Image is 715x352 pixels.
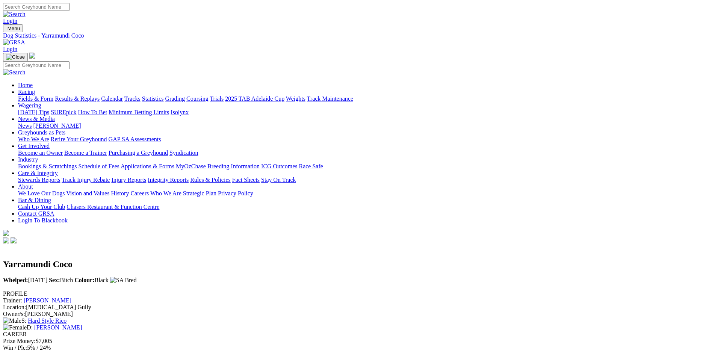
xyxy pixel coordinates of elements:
span: Owner/s: [3,311,25,317]
a: Track Injury Rebate [62,177,110,183]
span: Win / Plc: [3,344,27,351]
img: GRSA [3,39,25,46]
b: Colour: [74,277,94,283]
a: [PERSON_NAME] [24,297,71,304]
a: Become a Trainer [64,150,107,156]
a: Schedule of Fees [78,163,119,169]
span: Prize Money: [3,338,36,344]
a: 2025 TAB Adelaide Cup [225,95,284,102]
a: Coursing [186,95,209,102]
span: [DATE] [3,277,47,283]
a: ICG Outcomes [261,163,297,169]
a: Contact GRSA [18,210,54,217]
a: Privacy Policy [218,190,253,196]
a: Calendar [101,95,123,102]
span: S: [3,317,26,324]
b: Sex: [49,277,60,283]
a: Become an Owner [18,150,63,156]
a: Industry [18,156,38,163]
img: Male [3,317,21,324]
div: News & Media [18,122,712,129]
a: Tracks [124,95,141,102]
a: Wagering [18,102,41,109]
a: Dog Statistics - Yarramundi Coco [3,32,712,39]
a: Get Involved [18,143,50,149]
div: PROFILE [3,290,712,297]
img: Close [6,54,25,60]
b: Whelped: [3,277,28,283]
button: Toggle navigation [3,53,28,61]
a: Vision and Values [66,190,109,196]
img: logo-grsa-white.png [3,230,9,236]
a: Track Maintenance [307,95,353,102]
a: Weights [286,95,305,102]
a: Statistics [142,95,164,102]
a: Fields & Form [18,95,53,102]
img: twitter.svg [11,237,17,243]
img: logo-grsa-white.png [29,53,35,59]
input: Search [3,3,70,11]
span: Menu [8,26,20,31]
a: Bookings & Scratchings [18,163,77,169]
div: Racing [18,95,712,102]
a: Integrity Reports [148,177,189,183]
a: Bar & Dining [18,197,51,203]
img: SA Bred [110,277,137,284]
a: Injury Reports [111,177,146,183]
a: Strategic Plan [183,190,216,196]
a: Who We Are [150,190,181,196]
img: facebook.svg [3,237,9,243]
a: Minimum Betting Limits [109,109,169,115]
a: Isolynx [171,109,189,115]
div: CAREER [3,331,712,338]
a: Grading [165,95,185,102]
a: GAP SA Assessments [109,136,161,142]
h2: Yarramundi Coco [3,259,712,269]
a: Login [3,46,17,52]
a: MyOzChase [176,163,206,169]
span: Black [74,277,109,283]
a: Race Safe [299,163,323,169]
div: Wagering [18,109,712,116]
span: D: [3,324,33,331]
a: Home [18,82,33,88]
a: Retire Your Greyhound [51,136,107,142]
a: Chasers Restaurant & Function Centre [67,204,159,210]
div: [MEDICAL_DATA] Gully [3,304,712,311]
div: Get Involved [18,150,712,156]
div: [PERSON_NAME] [3,311,712,317]
a: Careers [130,190,149,196]
span: Trainer: [3,297,22,304]
a: News & Media [18,116,55,122]
div: Industry [18,163,712,170]
a: SUREpick [51,109,76,115]
a: Fact Sheets [232,177,260,183]
div: 5% / 24% [3,344,712,351]
img: Search [3,69,26,76]
a: Hard Style Rico [28,317,67,324]
a: [PERSON_NAME] [34,324,82,331]
a: Syndication [169,150,198,156]
div: Care & Integrity [18,177,712,183]
a: Trials [210,95,224,102]
a: [DATE] Tips [18,109,49,115]
input: Search [3,61,70,69]
a: Care & Integrity [18,170,58,176]
div: About [18,190,712,197]
a: History [111,190,129,196]
a: We Love Our Dogs [18,190,65,196]
a: Stay On Track [261,177,296,183]
button: Toggle navigation [3,24,23,32]
a: Cash Up Your Club [18,204,65,210]
div: $7,005 [3,338,712,344]
a: About [18,183,33,190]
a: Greyhounds as Pets [18,129,65,136]
a: How To Bet [78,109,107,115]
a: Applications & Forms [121,163,174,169]
a: Results & Replays [55,95,100,102]
a: Who We Are [18,136,49,142]
img: Female [3,324,27,331]
a: Racing [18,89,35,95]
a: Login [3,18,17,24]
